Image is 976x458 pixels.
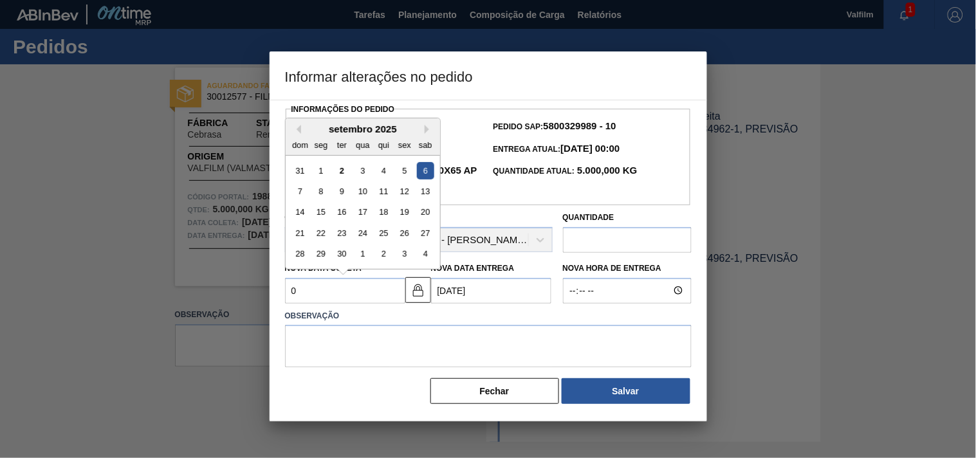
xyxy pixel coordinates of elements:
[405,277,431,303] button: locked
[354,183,371,200] div: Choose quarta-feira, 10 de setembro de 2025
[291,245,309,262] div: Choose domingo, 28 de setembro de 2025
[431,278,551,304] input: dd/mm/yyyy
[563,259,692,278] label: Nova Hora de Entrega
[333,245,350,262] div: Choose terça-feira, 30 de setembro de 2025
[312,245,329,262] div: Choose segunda-feira, 29 de setembro de 2025
[562,378,690,404] button: Salvar
[333,161,350,179] div: Choose terça-feira, 2 de setembro de 2025
[291,136,309,153] div: dom
[374,203,392,221] div: Choose quinta-feira, 18 de setembro de 2025
[286,124,440,134] div: setembro 2025
[285,264,362,273] label: Nova Data Coleta
[396,136,413,153] div: sex
[270,51,707,100] h3: Informar alterações no pedido
[291,167,477,195] span: Material:
[312,136,329,153] div: seg
[354,136,371,153] div: qua
[493,122,616,131] span: Pedido SAP:
[374,224,392,242] div: Choose quinta-feira, 25 de setembro de 2025
[292,125,301,134] button: Previous Month
[575,165,638,176] strong: 5.000,000 KG
[312,161,329,179] div: Choose segunda-feira, 1 de setembro de 2025
[333,224,350,242] div: Choose terça-feira, 23 de setembro de 2025
[374,161,392,179] div: Choose quinta-feira, 4 de setembro de 2025
[354,203,371,221] div: Choose quarta-feira, 17 de setembro de 2025
[493,167,638,176] span: Quantidade Atual:
[291,161,309,179] div: Choose domingo, 31 de agosto de 2025
[560,143,620,154] strong: [DATE] 00:00
[396,183,413,200] div: Choose sexta-feira, 12 de setembro de 2025
[285,278,405,304] input: dd/mm/yyyy
[425,125,434,134] button: Next Month
[312,183,329,200] div: Choose segunda-feira, 8 de setembro de 2025
[290,160,436,264] div: month 2025-09
[416,183,434,200] div: Choose sábado, 13 de setembro de 2025
[410,282,426,298] img: locked
[291,224,309,242] div: Choose domingo, 21 de setembro de 2025
[291,165,477,195] strong: 30012577 - FILME C. 800X65 AP 269ML MP C15 429
[285,307,692,325] label: Observação
[333,183,350,200] div: Choose terça-feira, 9 de setembro de 2025
[396,245,413,262] div: Choose sexta-feira, 3 de outubro de 2025
[291,203,309,221] div: Choose domingo, 14 de setembro de 2025
[333,203,350,221] div: Choose terça-feira, 16 de setembro de 2025
[396,161,413,179] div: Choose sexta-feira, 5 de setembro de 2025
[416,245,434,262] div: Choose sábado, 4 de outubro de 2025
[354,161,371,179] div: Choose quarta-feira, 3 de setembro de 2025
[312,224,329,242] div: Choose segunda-feira, 22 de setembro de 2025
[544,120,616,131] strong: 5800329989 - 10
[431,264,515,273] label: Nova Data Entrega
[291,105,395,114] label: Informações do Pedido
[333,136,350,153] div: ter
[416,136,434,153] div: sab
[312,203,329,221] div: Choose segunda-feira, 15 de setembro de 2025
[291,183,309,200] div: Choose domingo, 7 de setembro de 2025
[354,245,371,262] div: Choose quarta-feira, 1 de outubro de 2025
[563,213,614,222] label: Quantidade
[493,145,620,154] span: Entrega Atual:
[416,161,434,179] div: Choose sábado, 6 de setembro de 2025
[396,224,413,242] div: Choose sexta-feira, 26 de setembro de 2025
[374,245,392,262] div: Choose quinta-feira, 2 de outubro de 2025
[396,203,413,221] div: Choose sexta-feira, 19 de setembro de 2025
[374,136,392,153] div: qui
[416,203,434,221] div: Choose sábado, 20 de setembro de 2025
[416,224,434,242] div: Choose sábado, 27 de setembro de 2025
[430,378,559,404] button: Fechar
[374,183,392,200] div: Choose quinta-feira, 11 de setembro de 2025
[354,224,371,242] div: Choose quarta-feira, 24 de setembro de 2025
